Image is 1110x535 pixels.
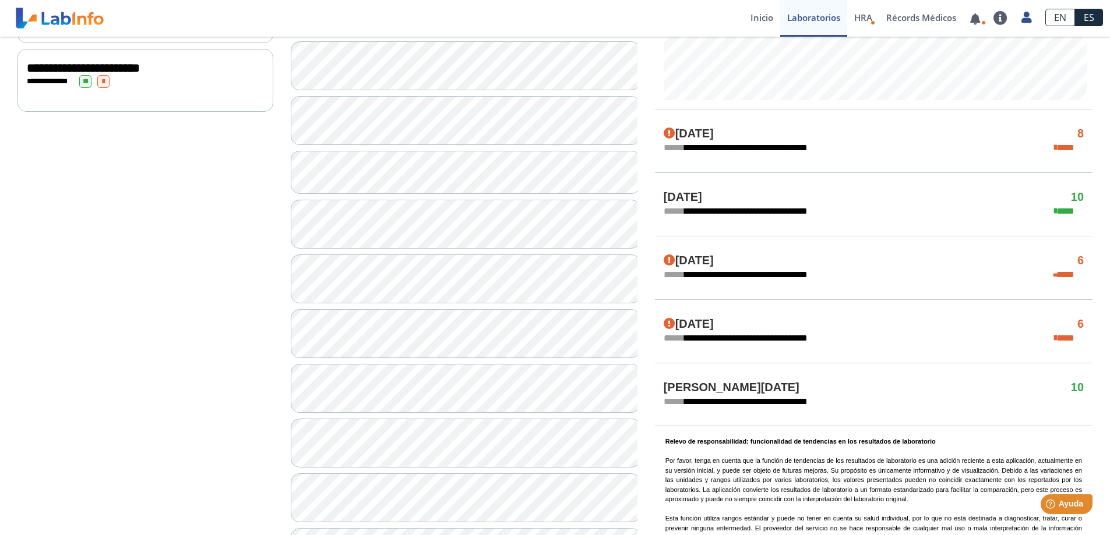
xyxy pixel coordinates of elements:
[1077,127,1084,141] h4: 8
[1075,9,1103,26] a: ES
[665,438,936,445] b: Relevo de responsabilidad: funcionalidad de tendencias en los resultados de laboratorio
[1045,9,1075,26] a: EN
[664,317,714,331] h4: [DATE]
[664,254,714,268] h4: [DATE]
[854,12,872,23] span: HRA
[1077,317,1084,331] h4: 6
[1071,381,1084,395] h4: 10
[664,190,702,204] h4: [DATE]
[1077,254,1084,268] h4: 6
[1006,490,1097,522] iframe: Help widget launcher
[664,381,799,395] h4: [PERSON_NAME][DATE]
[664,127,714,141] h4: [DATE]
[1071,190,1084,204] h4: 10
